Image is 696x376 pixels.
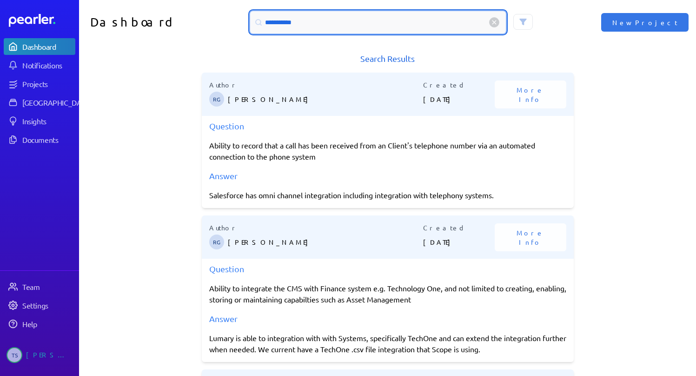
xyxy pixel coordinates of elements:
div: Question [209,120,566,132]
div: Dashboard [22,42,74,51]
h1: Dashboard [90,11,233,34]
a: Dashboard [9,14,75,27]
button: More Info [495,81,566,108]
span: More Info [506,85,555,104]
span: Tony Siharath [7,347,22,363]
div: Insights [22,116,74,126]
h1: Search Results [202,52,574,65]
a: TS[PERSON_NAME] [4,343,75,367]
p: [DATE] [423,233,495,251]
a: Insights [4,113,75,129]
p: [PERSON_NAME] [228,90,424,108]
div: Team [22,282,74,291]
a: Notifications [4,57,75,74]
p: Created [423,223,495,233]
p: Author [209,223,424,233]
div: Question [209,262,566,275]
span: New Project [612,18,677,27]
span: Robert Gentilcore [209,235,224,249]
a: Help [4,316,75,332]
button: New Project [601,13,689,32]
div: Settings [22,301,74,310]
p: Author [209,80,424,90]
div: [PERSON_NAME] [26,347,73,363]
div: Answer [209,169,566,182]
a: Documents [4,131,75,148]
a: Team [4,278,75,295]
div: Help [22,319,74,329]
span: More Info [506,228,555,247]
div: Notifications [22,60,74,70]
div: Answer [209,312,566,325]
a: Dashboard [4,38,75,55]
span: Robert Gentilcore [209,92,224,107]
p: Ability to integrate the CMS with Finance system e.g. Technology One, and not limited to creating... [209,282,566,305]
div: Lumary is able to integration with with Systems, specifically TechOne and can extend the integrat... [209,332,566,355]
a: Projects [4,75,75,92]
div: [GEOGRAPHIC_DATA] [22,98,92,107]
a: Settings [4,297,75,314]
div: Projects [22,79,74,88]
div: Salesforce has omni channel integration including integration with telephony systems. [209,189,566,201]
p: [DATE] [423,90,495,108]
a: [GEOGRAPHIC_DATA] [4,94,75,111]
div: Documents [22,135,74,144]
p: Ability to record that a call has been received from an Client's telephone number via an automate... [209,140,566,162]
button: More Info [495,223,566,251]
p: Created [423,80,495,90]
p: [PERSON_NAME] [228,233,424,251]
